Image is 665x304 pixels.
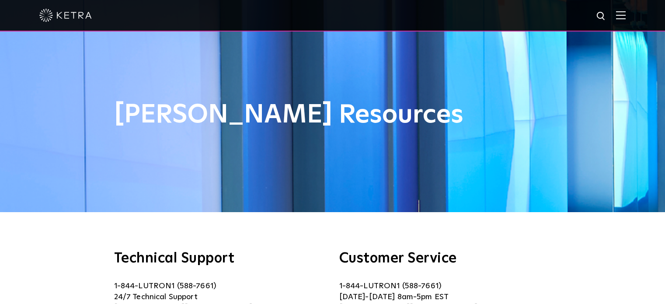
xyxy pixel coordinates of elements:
[616,11,626,19] img: Hamburger%20Nav.svg
[39,9,92,22] img: ketra-logo-2019-white
[339,252,551,266] h3: Customer Service
[114,252,326,266] h3: Technical Support
[596,11,607,22] img: search icon
[114,101,551,129] h1: [PERSON_NAME] Resources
